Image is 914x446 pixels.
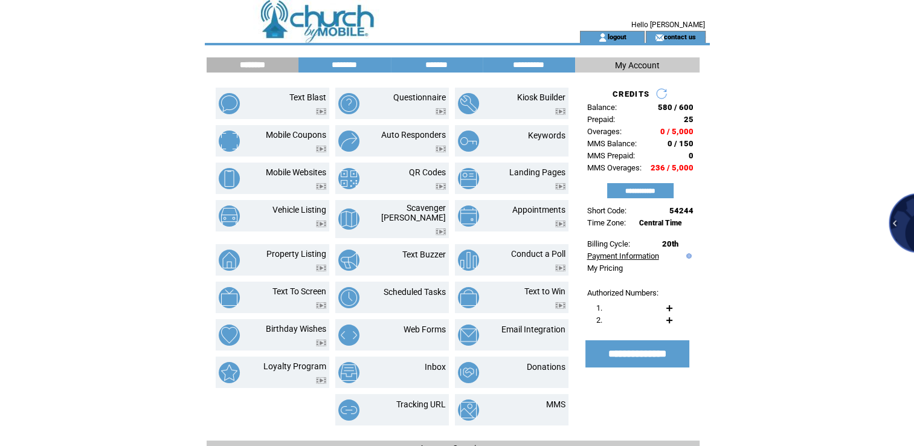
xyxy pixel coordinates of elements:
span: Authorized Numbers: [587,288,658,297]
a: MMS [546,399,565,409]
a: Inbox [425,362,446,372]
span: 236 / 5,000 [651,163,694,172]
img: appointments.png [458,205,479,227]
img: video.png [436,183,446,190]
img: video.png [316,183,326,190]
img: video.png [555,302,565,309]
a: QR Codes [409,167,446,177]
span: Prepaid: [587,115,615,124]
img: kiosk-builder.png [458,93,479,114]
img: property-listing.png [219,250,240,271]
img: video.png [436,228,446,235]
img: loyalty-program.png [219,362,240,383]
img: landing-pages.png [458,168,479,189]
span: 580 / 600 [658,103,694,112]
a: contact us [664,33,696,40]
span: 0 [689,151,694,160]
a: Property Listing [266,249,326,259]
a: Vehicle Listing [272,205,326,215]
img: web-forms.png [338,325,359,346]
span: MMS Overages: [587,163,642,172]
img: mobile-websites.png [219,168,240,189]
span: My Account [615,60,660,70]
span: 2. [596,315,602,325]
a: Scheduled Tasks [384,287,446,297]
span: MMS Balance: [587,139,637,148]
span: Overages: [587,127,622,136]
a: Email Integration [501,325,565,334]
a: Loyalty Program [263,361,326,371]
a: Text Buzzer [402,250,446,259]
img: mms.png [458,399,479,421]
a: Text Blast [289,92,326,102]
span: Central Time [639,219,682,227]
img: text-to-win.png [458,287,479,308]
a: Appointments [512,205,565,215]
img: video.png [555,108,565,115]
img: contact_us_icon.gif [655,33,664,42]
img: video.png [316,221,326,227]
a: Text To Screen [272,286,326,296]
img: inbox.png [338,362,359,383]
a: Text to Win [524,286,565,296]
img: text-blast.png [219,93,240,114]
span: Short Code: [587,206,626,215]
img: qr-codes.png [338,168,359,189]
img: vehicle-listing.png [219,205,240,227]
span: 54244 [669,206,694,215]
a: Conduct a Poll [511,249,565,259]
img: donations.png [458,362,479,383]
a: Kiosk Builder [517,92,565,102]
span: CREDITS [613,89,649,99]
span: 25 [684,115,694,124]
img: birthday-wishes.png [219,325,240,346]
img: video.png [555,221,565,227]
span: 0 / 5,000 [660,127,694,136]
img: video.png [555,265,565,271]
span: MMS Prepaid: [587,151,635,160]
img: text-to-screen.png [219,287,240,308]
img: conduct-a-poll.png [458,250,479,271]
span: Hello [PERSON_NAME] [631,21,705,29]
img: keywords.png [458,131,479,152]
span: 0 / 150 [668,139,694,148]
a: Mobile Websites [266,167,326,177]
span: Time Zone: [587,218,626,227]
img: auto-responders.png [338,131,359,152]
a: Mobile Coupons [266,130,326,140]
img: help.gif [683,253,692,259]
a: Birthday Wishes [266,324,326,334]
a: Tracking URL [396,399,446,409]
img: mobile-coupons.png [219,131,240,152]
span: Balance: [587,103,617,112]
img: scavenger-hunt.png [338,208,359,230]
a: Landing Pages [509,167,565,177]
span: 1. [596,303,602,312]
img: video.png [555,183,565,190]
a: My Pricing [587,263,623,273]
img: video.png [316,146,326,152]
img: video.png [316,302,326,309]
a: Questionnaire [393,92,446,102]
a: Auto Responders [381,130,446,140]
a: logout [607,33,626,40]
img: video.png [436,146,446,152]
img: video.png [316,108,326,115]
img: scheduled-tasks.png [338,287,359,308]
img: video.png [316,377,326,384]
a: Donations [527,362,565,372]
img: video.png [316,340,326,346]
img: email-integration.png [458,325,479,346]
a: Scavenger [PERSON_NAME] [381,203,446,222]
a: Keywords [528,131,565,140]
a: Web Forms [404,325,446,334]
img: tracking-url.png [338,399,359,421]
span: 20th [662,239,678,248]
a: Payment Information [587,251,659,260]
img: text-buzzer.png [338,250,359,271]
span: Billing Cycle: [587,239,630,248]
img: video.png [316,265,326,271]
img: video.png [436,108,446,115]
img: questionnaire.png [338,93,359,114]
img: account_icon.gif [598,33,607,42]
